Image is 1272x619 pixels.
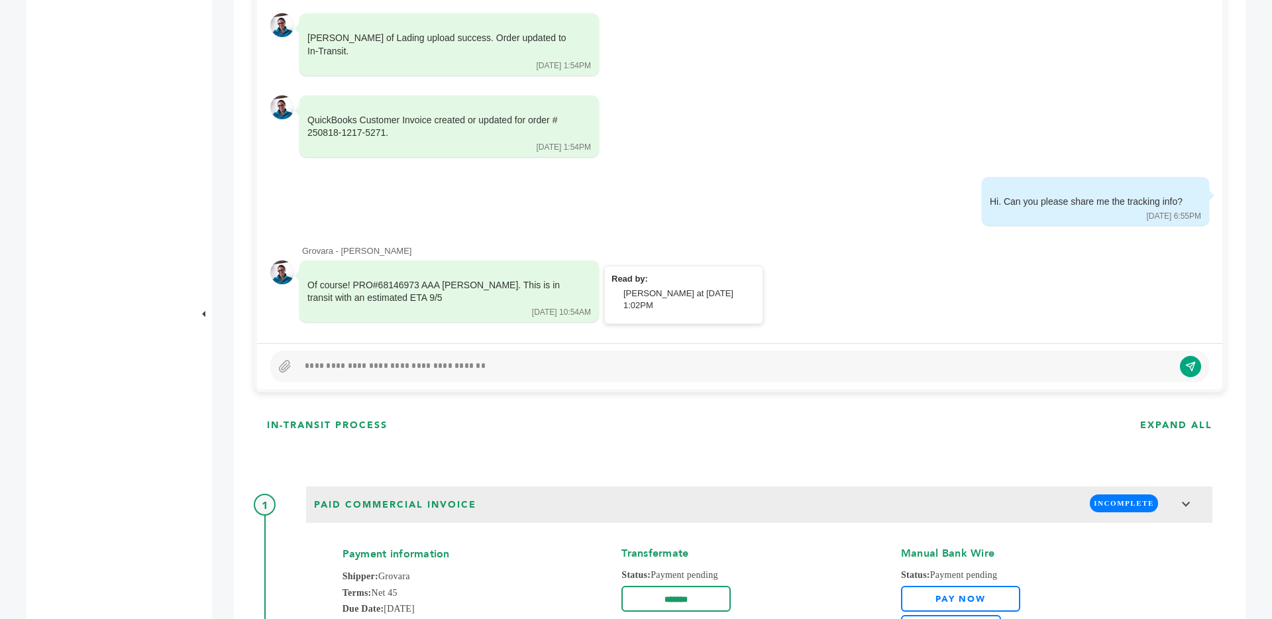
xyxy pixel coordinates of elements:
[343,588,372,598] strong: Terms:
[990,196,1183,209] div: Hi. Can you please share me the tracking info?
[623,288,756,311] div: [PERSON_NAME] at [DATE] 1:02PM
[343,604,384,614] strong: Due Date:
[267,419,388,432] h3: IN-TRANSIT PROCESS
[537,142,591,153] div: [DATE] 1:54PM
[621,570,651,580] strong: Status:
[1090,494,1158,512] span: INCOMPLETE
[343,585,617,600] span: Net 45
[1140,419,1212,432] h3: EXPAND ALL
[621,567,896,583] span: Payment pending
[343,569,617,584] span: Grovara
[532,307,591,318] div: [DATE] 10:54AM
[307,114,572,140] div: QuickBooks Customer Invoice created or updated for order # 250818-1217-5271.
[901,586,1020,612] a: Pay Now
[307,32,572,58] div: [PERSON_NAME] of Lading upload success. Order updated to In-Transit.
[901,567,1176,583] span: Payment pending
[307,279,572,305] div: Of course! PRO#68146973 AAA [PERSON_NAME]. This is in transit with an estimated ETA 9/5
[1147,211,1201,222] div: [DATE] 6:55PM
[621,536,896,567] h4: Transfermate
[343,601,617,616] span: [DATE]
[537,60,591,72] div: [DATE] 1:54PM
[901,570,930,580] strong: Status:
[310,494,480,516] span: Paid Commercial Invoice
[901,536,1176,567] h4: Manual Bank Wire
[302,245,1209,257] div: Grovara - [PERSON_NAME]
[611,274,648,284] strong: Read by:
[343,537,617,568] h4: Payment information
[343,571,378,581] strong: Shipper:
